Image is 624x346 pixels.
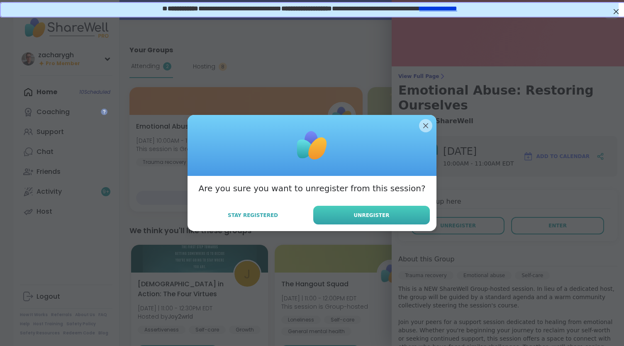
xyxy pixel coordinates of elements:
[313,206,430,224] button: Unregister
[198,183,425,194] h3: Are you sure you want to unregister from this session?
[291,125,333,166] img: ShareWell Logomark
[101,108,107,115] iframe: Spotlight
[354,212,390,219] span: Unregister
[194,207,312,224] button: Stay Registered
[228,212,278,219] span: Stay Registered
